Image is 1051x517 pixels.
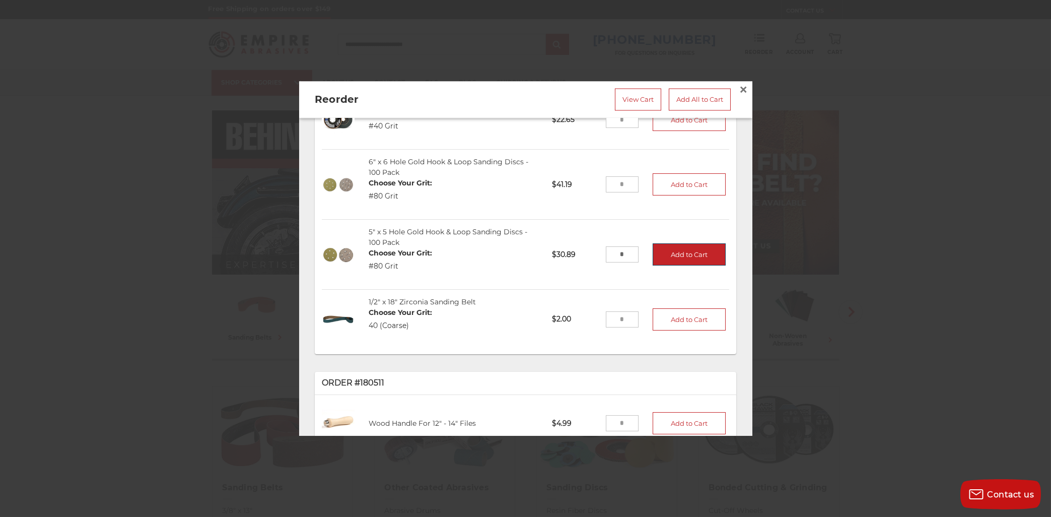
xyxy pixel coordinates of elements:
p: $41.19 [545,172,606,197]
img: 5 [322,238,355,271]
a: View Cart [615,89,661,111]
p: $22.65 [545,107,606,132]
dd: 40 (Coarse) [369,320,432,331]
span: Contact us [988,490,1034,499]
a: 6" x 6 Hole Gold Hook & Loop Sanding Discs - 100 Pack [369,157,528,177]
button: Add to Cart [653,308,726,330]
dt: Choose Your Grit: [369,307,432,318]
dd: #80 Grit [369,261,432,272]
button: Add to Cart [653,108,726,131]
img: 6 [322,168,355,201]
a: 1/2" x 18" Zirconia Sanding Belt [369,297,476,306]
button: Add to Cart [653,412,726,434]
span: × [739,80,748,100]
p: Order #180511 [322,377,729,389]
dd: #40 Grit [369,121,432,132]
dt: Choose Your Grit: [369,248,432,258]
p: $2.00 [545,307,606,332]
img: 1/2 [322,303,355,336]
a: Add All to Cart [669,89,731,111]
dt: Choose Your Grit: [369,178,432,188]
button: Add to Cart [653,243,726,266]
h2: Reorder [315,92,481,107]
a: Close [736,82,752,98]
button: Add to Cart [653,173,726,196]
dd: #80 Grit [369,191,432,202]
img: Wood Handle For 12 [322,407,355,439]
a: Wood Handle For 12" - 14" Files [369,418,476,427]
a: 5" x 5 Hole Gold Hook & Loop Sanding Discs - 100 Pack [369,227,527,247]
button: Contact us [960,479,1041,509]
p: $4.99 [545,411,606,435]
img: 4-1/2 [322,103,355,136]
p: $30.89 [545,242,606,267]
